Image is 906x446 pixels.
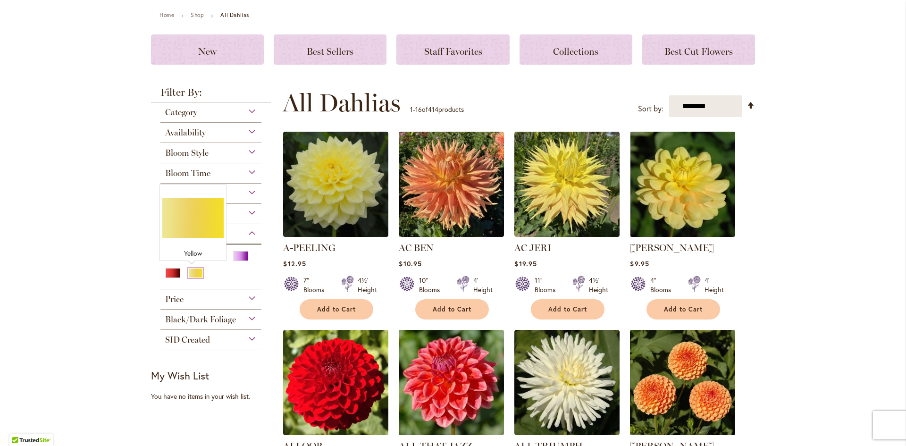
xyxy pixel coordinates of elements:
[317,305,356,313] span: Add to Cart
[165,127,206,138] span: Availability
[650,276,677,295] div: 4" Blooms
[514,230,620,239] a: AC Jeri
[399,132,504,237] img: AC BEN
[283,428,388,437] a: ALI OOP
[520,34,632,65] a: Collections
[531,299,604,320] button: Add to Cart
[664,46,733,57] span: Best Cut Flowers
[165,294,184,304] span: Price
[300,299,373,320] button: Add to Cart
[283,259,306,268] span: $12.95
[159,11,174,18] a: Home
[630,428,735,437] a: AMBER QUEEN
[283,89,401,117] span: All Dahlias
[165,148,209,158] span: Bloom Style
[433,305,471,313] span: Add to Cart
[415,299,489,320] button: Add to Cart
[428,105,438,114] span: 414
[283,132,388,237] img: A-Peeling
[165,335,210,345] span: SID Created
[165,107,197,118] span: Category
[165,168,210,178] span: Bloom Time
[638,100,663,118] label: Sort by:
[705,276,724,295] div: 4' Height
[191,11,204,18] a: Shop
[151,34,264,65] a: New
[514,132,620,237] img: AC Jeri
[283,242,336,253] a: A-PEELING
[283,330,388,435] img: ALI OOP
[535,276,561,295] div: 11" Blooms
[7,412,34,439] iframe: Launch Accessibility Center
[303,276,330,295] div: 7" Blooms
[664,305,703,313] span: Add to Cart
[283,230,388,239] a: A-Peeling
[630,132,735,237] img: AHOY MATEY
[198,46,217,57] span: New
[399,428,504,437] a: ALL THAT JAZZ
[151,87,271,102] strong: Filter By:
[415,105,422,114] span: 16
[151,392,277,401] div: You have no items in your wish list.
[358,276,377,295] div: 4½' Height
[399,330,504,435] img: ALL THAT JAZZ
[162,249,224,258] div: Yellow
[630,259,649,268] span: $9.95
[410,102,464,117] p: - of products
[646,299,720,320] button: Add to Cart
[396,34,509,65] a: Staff Favorites
[514,259,537,268] span: $19.95
[548,305,587,313] span: Add to Cart
[473,276,493,295] div: 4' Height
[514,428,620,437] a: ALL TRIUMPH
[419,276,445,295] div: 10" Blooms
[410,105,413,114] span: 1
[630,242,714,253] a: [PERSON_NAME]
[274,34,386,65] a: Best Sellers
[307,46,353,57] span: Best Sellers
[553,46,598,57] span: Collections
[165,314,236,325] span: Black/Dark Foliage
[642,34,755,65] a: Best Cut Flowers
[589,276,608,295] div: 4½' Height
[399,230,504,239] a: AC BEN
[630,330,735,435] img: AMBER QUEEN
[399,242,434,253] a: AC BEN
[630,230,735,239] a: AHOY MATEY
[151,369,209,382] strong: My Wish List
[514,242,551,253] a: AC JERI
[514,330,620,435] img: ALL TRIUMPH
[220,11,249,18] strong: All Dahlias
[424,46,482,57] span: Staff Favorites
[399,259,421,268] span: $10.95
